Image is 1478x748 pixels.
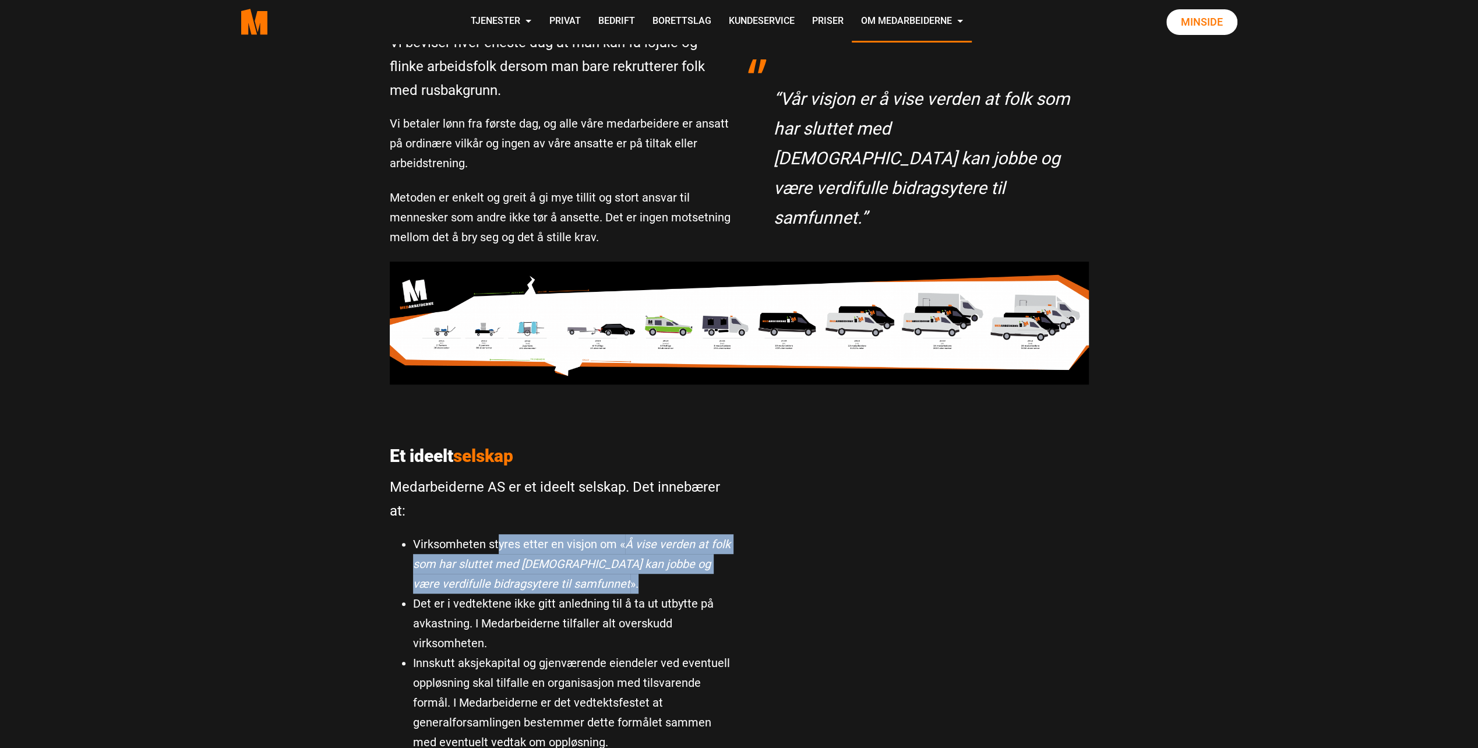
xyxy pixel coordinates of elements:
li: Virksomheten styres etter en visjon om « ». [413,534,731,594]
a: Privat [540,1,589,43]
span: selskap [453,446,513,466]
a: Kundeservice [719,1,803,43]
img: Plansje med biler og utvikling av selskapet Host 2019 2048x359 [390,262,1089,384]
p: Medarbeiderne AS er et ideelt selskap. Det innebærer at: [390,475,731,523]
em: Å vise verden at folk som har sluttet med [DEMOGRAPHIC_DATA] kan jobbe og være verdifulle bidrags... [413,537,731,591]
p: Vi beviser hver eneste dag at man kan få lojale og flinke arbeidsfolk dersom man bare rekrutterer... [390,31,731,102]
p: “Vår visjon er å vise verden at folk som har sluttet med [DEMOGRAPHIC_DATA] kan jobbe og være ver... [774,84,1077,232]
a: Borettslag [643,1,719,43]
a: Minside [1166,9,1237,35]
li: Det er i vedtektene ikke gitt anledning til å ta ut utbytte på avkastning. I Medarbeiderne tilfal... [413,594,731,653]
a: Priser [803,1,852,43]
a: Om Medarbeiderne [852,1,972,43]
p: Metoden er enkelt og greit å gi mye tillit og stort ansvar til mennesker som andre ikke tør å ans... [390,188,731,247]
a: Tjenester [461,1,540,43]
p: Et ideelt [390,446,731,467]
a: Bedrift [589,1,643,43]
p: Vi betaler lønn fra første dag, og alle våre medarbeidere er ansatt på ordinære vilkår og ingen a... [390,114,731,173]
